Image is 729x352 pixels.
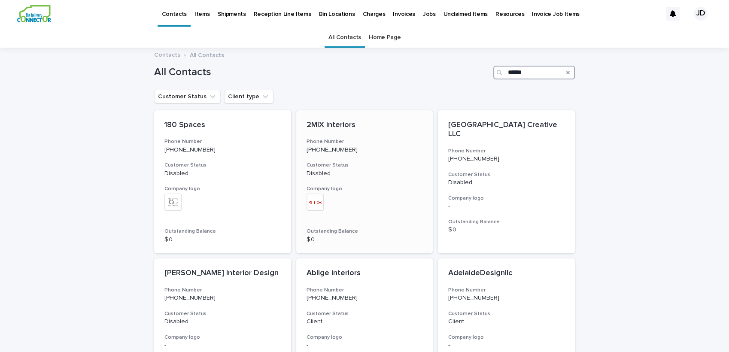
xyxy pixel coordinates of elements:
[448,287,565,294] h3: Phone Number
[164,334,281,341] h3: Company logo
[154,90,221,103] button: Customer Status
[328,27,361,48] a: All Contacts
[448,226,565,234] p: $ 0
[307,121,423,130] p: 2MIX interiors
[224,90,273,103] button: Client type
[307,287,423,294] h3: Phone Number
[296,110,433,254] a: 2MIX interiorsPhone Number[PHONE_NUMBER]Customer StatusDisabledCompany logoOutstanding Balance$ 0
[493,66,575,79] input: Search
[307,342,423,349] p: -
[307,147,358,153] a: [PHONE_NUMBER]
[164,269,281,278] p: [PERSON_NAME] Interior Design
[164,170,281,177] p: Disabled
[307,162,423,169] h3: Customer Status
[694,7,708,21] div: JD
[164,310,281,317] h3: Customer Status
[369,27,401,48] a: Home Page
[164,162,281,169] h3: Customer Status
[448,121,565,139] p: [GEOGRAPHIC_DATA] Creative LLC
[164,185,281,192] h3: Company logo
[307,228,423,235] h3: Outstanding Balance
[164,342,281,349] p: -
[307,185,423,192] h3: Company logo
[448,148,565,155] h3: Phone Number
[307,236,423,243] p: $ 0
[154,110,291,254] a: 180 SpacesPhone Number[PHONE_NUMBER]Customer StatusDisabledCompany logoOutstanding Balance$ 0
[307,269,423,278] p: Ablige interiors
[448,195,565,202] h3: Company logo
[448,269,565,278] p: AdelaideDesignllc
[164,121,281,130] p: 180 Spaces
[307,310,423,317] h3: Customer Status
[307,138,423,145] h3: Phone Number
[164,295,216,301] a: [PHONE_NUMBER]
[307,334,423,341] h3: Company logo
[154,66,490,79] h1: All Contacts
[190,50,224,59] p: All Contacts
[448,179,565,186] p: Disabled
[448,334,565,341] h3: Company logo
[448,156,499,162] a: [PHONE_NUMBER]
[164,138,281,145] h3: Phone Number
[154,49,180,59] a: Contacts
[164,287,281,294] h3: Phone Number
[448,342,565,349] p: -
[307,295,358,301] a: [PHONE_NUMBER]
[307,170,423,177] p: Disabled
[448,171,565,178] h3: Customer Status
[307,318,423,325] p: Client
[448,203,565,210] p: -
[164,147,216,153] a: [PHONE_NUMBER]
[164,228,281,235] h3: Outstanding Balance
[448,295,499,301] a: [PHONE_NUMBER]
[164,318,281,325] p: Disabled
[438,110,575,254] a: [GEOGRAPHIC_DATA] Creative LLCPhone Number[PHONE_NUMBER]Customer StatusDisabledCompany logo-Outst...
[164,236,281,243] p: $ 0
[448,318,565,325] p: Client
[17,5,51,22] img: aCWQmA6OSGG0Kwt8cj3c
[448,218,565,225] h3: Outstanding Balance
[448,310,565,317] h3: Customer Status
